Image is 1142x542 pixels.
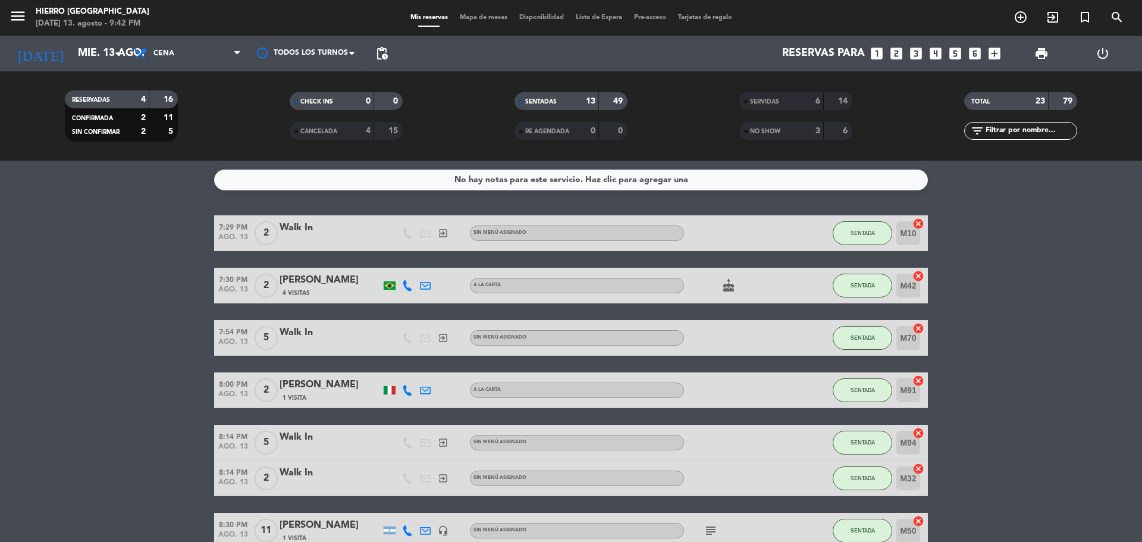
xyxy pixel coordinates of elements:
strong: 0 [366,97,371,105]
span: 8:00 PM [214,377,252,390]
span: print [1034,46,1049,61]
span: pending_actions [375,46,389,61]
span: SENTADA [851,230,875,236]
span: 2 [255,274,278,297]
span: Mis reservas [404,14,454,21]
span: A la carta [473,387,501,392]
div: [PERSON_NAME] [280,272,381,288]
i: cancel [912,218,924,230]
span: 7:29 PM [214,220,252,233]
span: CHECK INS [300,99,333,105]
i: turned_in_not [1078,10,1092,24]
strong: 2 [141,114,146,122]
span: SENTADA [851,439,875,446]
i: arrow_drop_down [111,46,125,61]
span: SENTADAS [525,99,557,105]
span: Pre-acceso [628,14,672,21]
span: SENTADA [851,282,875,289]
strong: 11 [164,114,175,122]
strong: 6 [815,97,820,105]
i: menu [9,7,27,25]
strong: 5 [168,127,175,136]
i: cake [721,278,736,293]
span: 5 [255,431,278,455]
i: search [1110,10,1124,24]
div: [PERSON_NAME] [280,518,381,533]
span: SIN CONFIRMAR [72,129,120,135]
span: CONFIRMADA [72,115,113,121]
strong: 14 [838,97,850,105]
button: SENTADA [833,466,892,490]
i: looks_one [869,46,884,61]
span: 7:54 PM [214,324,252,338]
strong: 49 [613,97,625,105]
span: Tarjetas de regalo [672,14,738,21]
span: 5 [255,326,278,350]
strong: 16 [164,95,175,104]
i: exit_to_app [438,333,448,343]
strong: 0 [591,127,595,135]
span: SERVIDAS [750,99,779,105]
button: SENTADA [833,221,892,245]
div: Hierro [GEOGRAPHIC_DATA] [36,6,149,18]
strong: 0 [618,127,625,135]
span: 2 [255,378,278,402]
span: ago. 13 [214,390,252,404]
span: Sin menú asignado [473,230,526,235]
i: exit_to_app [438,228,448,239]
span: Sin menú asignado [473,440,526,444]
span: 1 Visita [283,393,306,403]
strong: 4 [366,127,371,135]
strong: 15 [388,127,400,135]
i: add_circle_outline [1014,10,1028,24]
button: SENTADA [833,431,892,455]
i: headset_mic [438,525,448,536]
button: SENTADA [833,326,892,350]
span: NO SHOW [750,129,780,134]
span: SENTADA [851,475,875,481]
span: 2 [255,466,278,490]
i: looks_two [889,46,904,61]
span: ago. 13 [214,478,252,492]
i: exit_to_app [438,437,448,448]
i: cancel [912,515,924,527]
div: [DATE] 13. agosto - 9:42 PM [36,18,149,30]
strong: 2 [141,127,146,136]
button: SENTADA [833,274,892,297]
strong: 13 [586,97,595,105]
i: filter_list [970,124,984,138]
span: Cena [153,49,174,58]
strong: 3 [815,127,820,135]
i: looks_3 [908,46,924,61]
span: RE AGENDADA [525,129,569,134]
div: Walk In [280,465,381,481]
span: 8:14 PM [214,465,252,478]
span: SENTADA [851,387,875,393]
i: cancel [912,427,924,439]
span: Disponibilidad [513,14,570,21]
input: Filtrar por nombre... [984,124,1077,137]
span: 7:30 PM [214,272,252,286]
i: cancel [912,463,924,475]
i: cancel [912,270,924,282]
div: Walk In [280,430,381,445]
span: CANCELADA [300,129,337,134]
span: Sin menú asignado [473,475,526,480]
span: Reservas para [782,48,865,59]
i: power_settings_new [1096,46,1110,61]
span: TOTAL [971,99,990,105]
i: subject [704,524,718,538]
strong: 0 [393,97,400,105]
span: 4 Visitas [283,289,310,298]
button: menu [9,7,27,29]
i: looks_6 [967,46,983,61]
div: [PERSON_NAME] [280,377,381,393]
span: Lista de Espera [570,14,628,21]
strong: 79 [1063,97,1075,105]
span: 8:14 PM [214,429,252,443]
span: 8:30 PM [214,517,252,531]
span: Sin menú asignado [473,335,526,340]
i: looks_4 [928,46,943,61]
span: Sin menú asignado [473,528,526,532]
span: ago. 13 [214,286,252,299]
